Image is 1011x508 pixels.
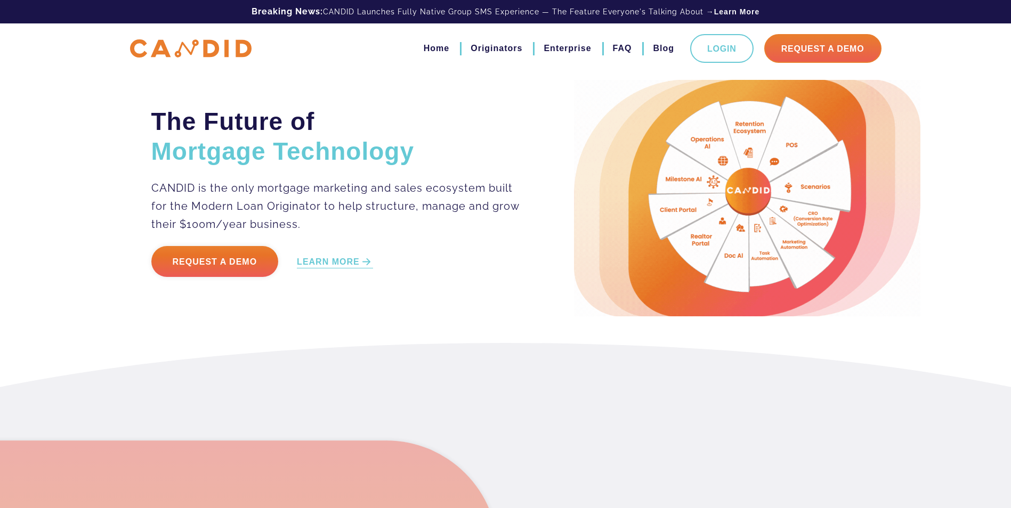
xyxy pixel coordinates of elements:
[130,39,252,58] img: CANDID APP
[764,34,881,63] a: Request A Demo
[613,39,632,58] a: FAQ
[151,137,415,165] span: Mortgage Technology
[252,6,323,17] b: Breaking News:
[151,246,279,277] a: Request a Demo
[151,106,521,166] h2: The Future of
[424,39,449,58] a: Home
[690,34,754,63] a: Login
[544,39,591,58] a: Enterprise
[471,39,522,58] a: Originators
[151,179,521,233] p: CANDID is the only mortgage marketing and sales ecosystem built for the Modern Loan Originator to...
[297,256,373,268] a: LEARN MORE
[574,80,920,316] img: Candid Hero Image
[714,6,759,17] a: Learn More
[653,39,674,58] a: Blog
